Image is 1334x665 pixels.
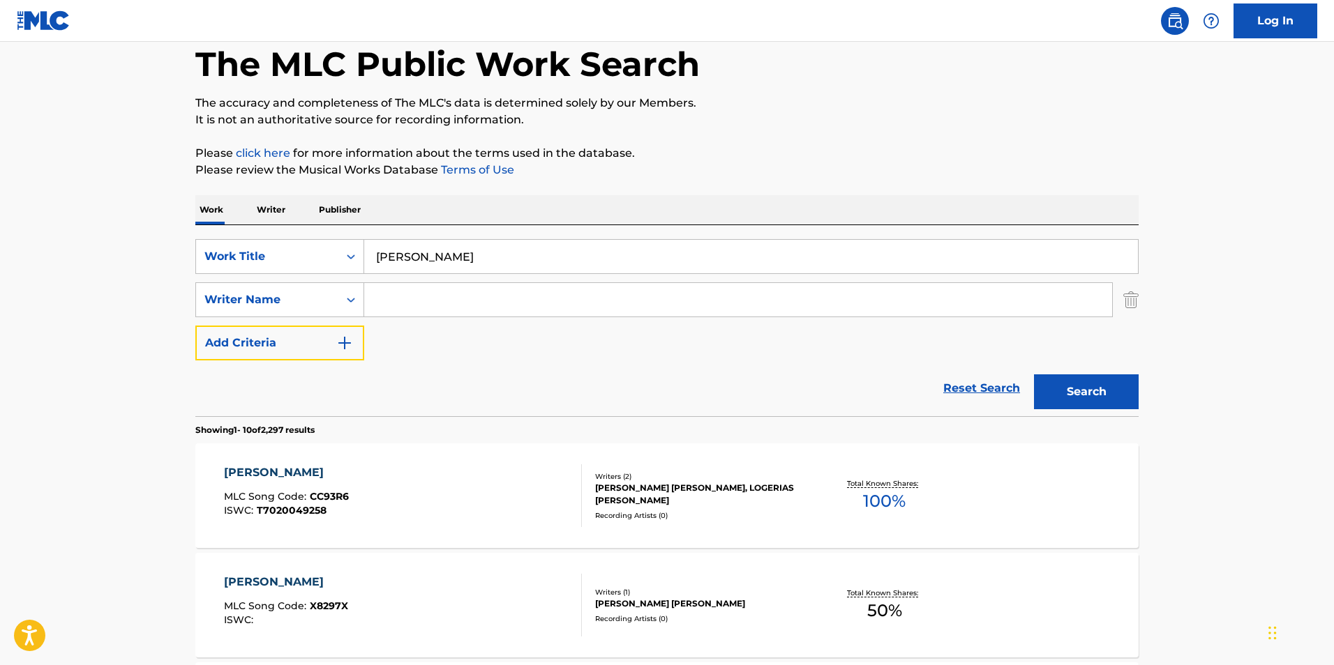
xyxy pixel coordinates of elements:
[936,373,1027,404] a: Reset Search
[1268,612,1277,654] div: Drag
[1161,7,1189,35] a: Public Search
[224,574,348,590] div: [PERSON_NAME]
[224,613,257,626] span: ISWC :
[863,489,906,514] span: 100 %
[195,112,1139,128] p: It is not an authoritative source for recording information.
[17,10,70,31] img: MLC Logo
[224,490,310,503] span: MLC Song Code :
[1167,13,1183,29] img: search
[224,504,257,517] span: ISWC :
[195,326,364,360] button: Add Criteria
[310,490,349,503] span: CC93R6
[1123,282,1139,317] img: Delete Criterion
[204,291,330,308] div: Writer Name
[595,510,806,521] div: Recording Artists ( 0 )
[867,598,902,623] span: 50 %
[1264,598,1334,665] iframe: Chat Widget
[253,195,290,224] p: Writer
[195,195,227,224] p: Work
[204,248,330,265] div: Work Title
[224,599,310,612] span: MLC Song Code :
[195,145,1139,162] p: Please for more information about the terms used in the database.
[1234,3,1317,38] a: Log In
[310,599,348,612] span: X8297X
[236,146,290,160] a: click here
[595,482,806,507] div: [PERSON_NAME] [PERSON_NAME], LOGERIAS [PERSON_NAME]
[257,504,327,517] span: T7020049258
[595,471,806,482] div: Writers ( 2 )
[438,163,514,176] a: Terms of Use
[195,239,1139,416] form: Search Form
[847,478,922,489] p: Total Known Shares:
[847,588,922,598] p: Total Known Shares:
[1197,7,1225,35] div: Help
[1034,374,1139,409] button: Search
[336,335,353,351] img: 9d2ae6d4665cec9f34b9.svg
[195,424,315,436] p: Showing 1 - 10 of 2,297 results
[224,464,349,481] div: [PERSON_NAME]
[315,195,365,224] p: Publisher
[595,597,806,610] div: [PERSON_NAME] [PERSON_NAME]
[195,443,1139,548] a: [PERSON_NAME]MLC Song Code:CC93R6ISWC:T7020049258Writers (2)[PERSON_NAME] [PERSON_NAME], LOGERIAS...
[195,162,1139,178] p: Please review the Musical Works Database
[195,553,1139,657] a: [PERSON_NAME]MLC Song Code:X8297XISWC:Writers (1)[PERSON_NAME] [PERSON_NAME]Recording Artists (0)...
[195,43,700,85] h1: The MLC Public Work Search
[195,95,1139,112] p: The accuracy and completeness of The MLC's data is determined solely by our Members.
[595,587,806,597] div: Writers ( 1 )
[595,613,806,624] div: Recording Artists ( 0 )
[1203,13,1220,29] img: help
